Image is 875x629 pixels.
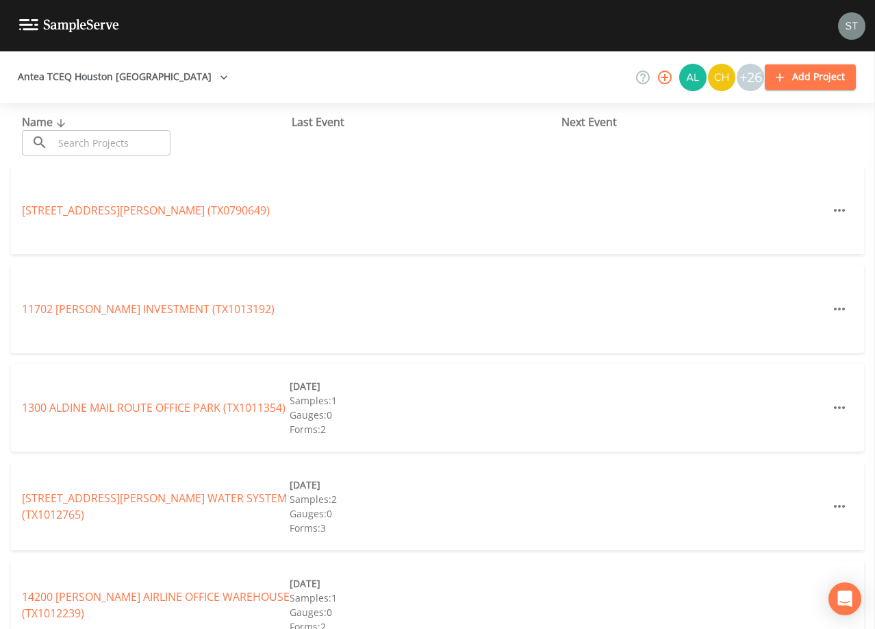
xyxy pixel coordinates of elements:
[22,203,270,218] a: [STREET_ADDRESS][PERSON_NAME] (TX0790649)
[679,64,707,91] div: Alaina Hahn
[290,422,557,436] div: Forms: 2
[22,301,275,317] a: 11702 [PERSON_NAME] INVESTMENT (TX1013192)
[22,114,69,129] span: Name
[765,64,856,90] button: Add Project
[290,605,557,619] div: Gauges: 0
[290,478,557,492] div: [DATE]
[838,12,865,40] img: cb9926319991c592eb2b4c75d39c237f
[22,491,287,522] a: [STREET_ADDRESS][PERSON_NAME] WATER SYSTEM (TX1012765)
[19,19,119,32] img: logo
[290,379,557,393] div: [DATE]
[828,582,861,615] div: Open Intercom Messenger
[12,64,233,90] button: Antea TCEQ Houston [GEOGRAPHIC_DATA]
[290,576,557,591] div: [DATE]
[22,589,290,621] a: 14200 [PERSON_NAME] AIRLINE OFFICE WAREHOUSE (TX1012239)
[290,521,557,535] div: Forms: 3
[679,64,707,91] img: 30a13df2a12044f58df5f6b7fda61338
[707,64,736,91] div: Charles Medina
[292,114,561,130] div: Last Event
[22,400,286,415] a: 1300 ALDINE MAIL ROUTE OFFICE PARK (TX1011354)
[290,393,557,408] div: Samples: 1
[290,492,557,506] div: Samples: 2
[737,64,764,91] div: +26
[561,114,831,130] div: Next Event
[290,408,557,422] div: Gauges: 0
[708,64,735,91] img: c74b8b8b1c7a9d34f67c5e0ca157ed15
[290,506,557,521] div: Gauges: 0
[290,591,557,605] div: Samples: 1
[53,130,170,156] input: Search Projects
